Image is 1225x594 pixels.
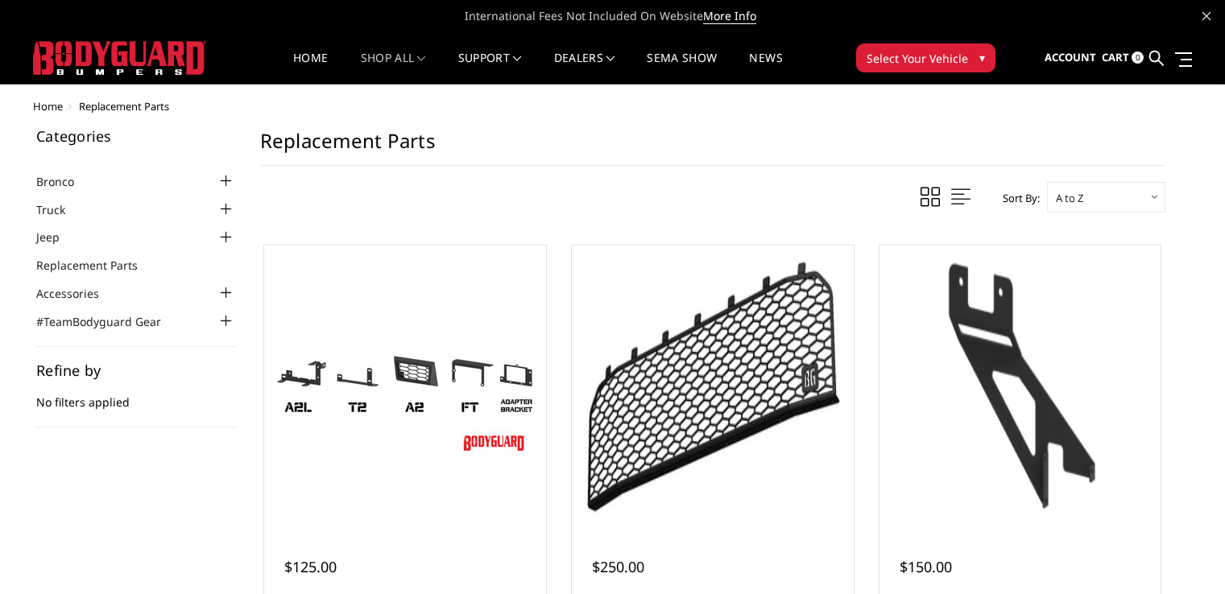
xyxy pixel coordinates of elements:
a: Replacement Parts [36,257,158,274]
h1: Replacement Parts [260,129,1165,166]
a: More Info [703,8,756,24]
span: Select Your Vehicle [867,50,968,67]
span: $150.00 [900,557,952,576]
img: Adaptive Cruise Control Bracket [276,314,534,459]
span: ▾ [979,49,985,66]
span: Cart [1102,50,1129,64]
a: Home [33,99,63,113]
a: shop all [361,52,426,84]
span: Replacement Parts [79,99,169,113]
a: Home [293,52,328,84]
a: Adaptive Cruise Control Bracket [268,250,542,523]
a: News [749,52,782,84]
a: SEMA Show [647,52,717,84]
h5: Categories [36,129,236,143]
a: Cart 0 [1102,36,1144,80]
div: No filters applied [36,363,236,427]
a: Account [1045,36,1096,80]
a: Truck [36,201,85,218]
label: Sort By: [994,186,1040,210]
a: Jeep [36,229,80,245]
span: Account [1045,50,1096,64]
h5: Refine by [36,363,236,377]
span: 0 [1132,52,1144,64]
img: BODYGUARD BUMPERS [33,41,206,75]
span: $250.00 [592,557,644,576]
a: Support [458,52,522,84]
a: #TeamBodyguard Gear [36,313,181,330]
img: Bronco ACC Bracket 80469 [884,250,1157,523]
button: Select Your Vehicle [856,43,995,72]
a: Accessories [36,285,119,302]
a: Dealers [554,52,615,84]
img: Bolt-On Mesh Grill Insert [576,250,850,523]
span: $125.00 [284,557,337,576]
a: Bronco [36,173,94,190]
